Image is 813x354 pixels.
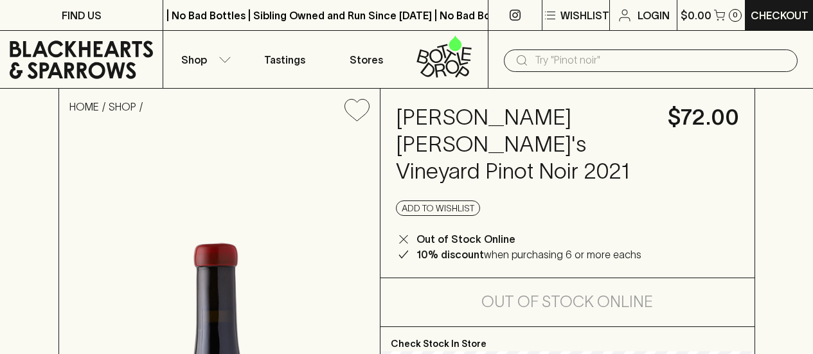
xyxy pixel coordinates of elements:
p: FIND US [62,8,102,23]
p: Tastings [264,52,305,67]
p: Login [638,8,670,23]
p: 0 [733,12,738,19]
h5: Out of Stock Online [481,292,653,312]
b: 10% discount [416,249,484,260]
p: Checkout [751,8,809,23]
a: Stores [326,31,407,88]
input: Try "Pinot noir" [535,50,787,71]
p: Shop [181,52,207,67]
p: Check Stock In Store [380,327,755,351]
p: Wishlist [560,8,609,23]
button: Shop [163,31,244,88]
a: HOME [69,101,99,112]
p: Stores [350,52,383,67]
a: Tastings [244,31,325,88]
p: $0.00 [681,8,711,23]
p: Out of Stock Online [416,231,515,247]
p: when purchasing 6 or more eachs [416,247,641,262]
a: SHOP [109,101,136,112]
button: Add to wishlist [396,200,480,216]
button: Add to wishlist [339,94,375,127]
h4: $72.00 [668,104,739,131]
h4: [PERSON_NAME] [PERSON_NAME]'s Vineyard Pinot Noir 2021 [396,104,652,185]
